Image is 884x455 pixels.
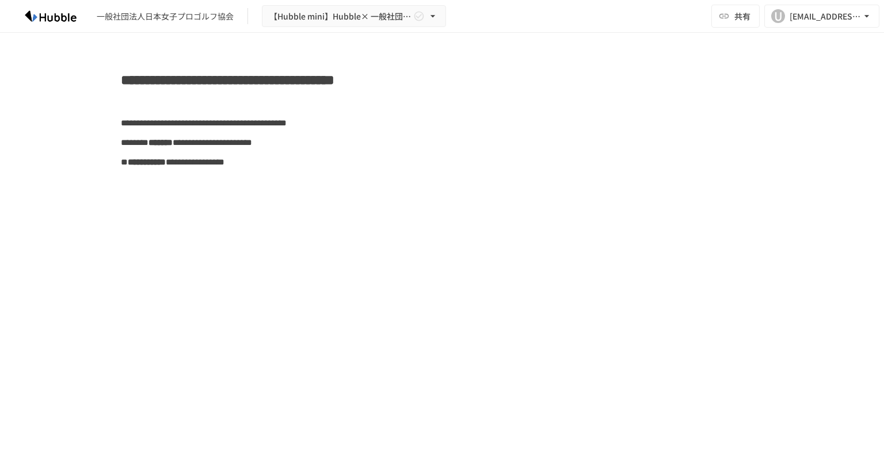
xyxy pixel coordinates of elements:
[764,5,879,28] button: U[EMAIL_ADDRESS][DOMAIN_NAME]
[790,9,861,24] div: [EMAIL_ADDRESS][DOMAIN_NAME]
[97,10,234,22] div: 一般社団法人日本女子プロゴルフ協会
[269,9,411,24] span: 【Hubble mini】Hubble× 一般社団法人日本女子プロゴルフ協会 オンボーディングプロジェクト
[262,5,446,28] button: 【Hubble mini】Hubble× 一般社団法人日本女子プロゴルフ協会 オンボーディングプロジェクト
[14,7,87,25] img: HzDRNkGCf7KYO4GfwKnzITak6oVsp5RHeZBEM1dQFiQ
[711,5,760,28] button: 共有
[734,10,750,22] span: 共有
[771,9,785,23] div: U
